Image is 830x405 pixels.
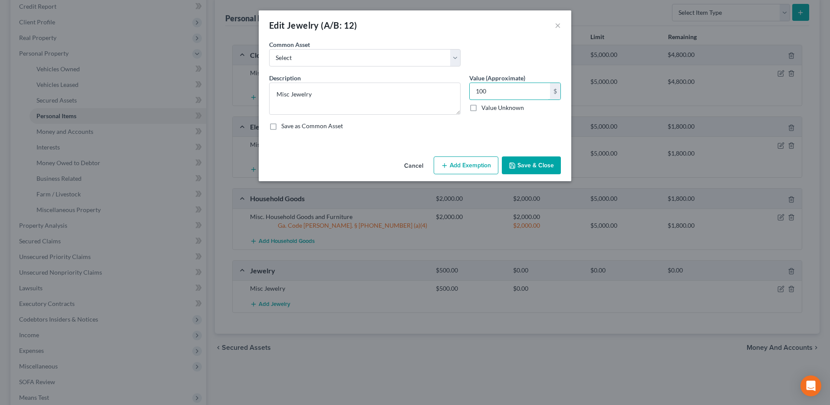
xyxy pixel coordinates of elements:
button: Add Exemption [434,156,498,175]
button: Save & Close [502,156,561,175]
div: Open Intercom Messenger [800,375,821,396]
label: Value (Approximate) [469,73,525,83]
div: $ [550,83,560,100]
label: Common Asset [269,40,310,49]
div: Edit Jewelry (A/B: 12) [269,19,357,31]
input: 0.00 [470,83,550,100]
label: Save as Common Asset [281,122,343,130]
button: × [555,20,561,30]
label: Value Unknown [481,103,524,112]
button: Cancel [397,157,430,175]
span: Description [269,74,301,82]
